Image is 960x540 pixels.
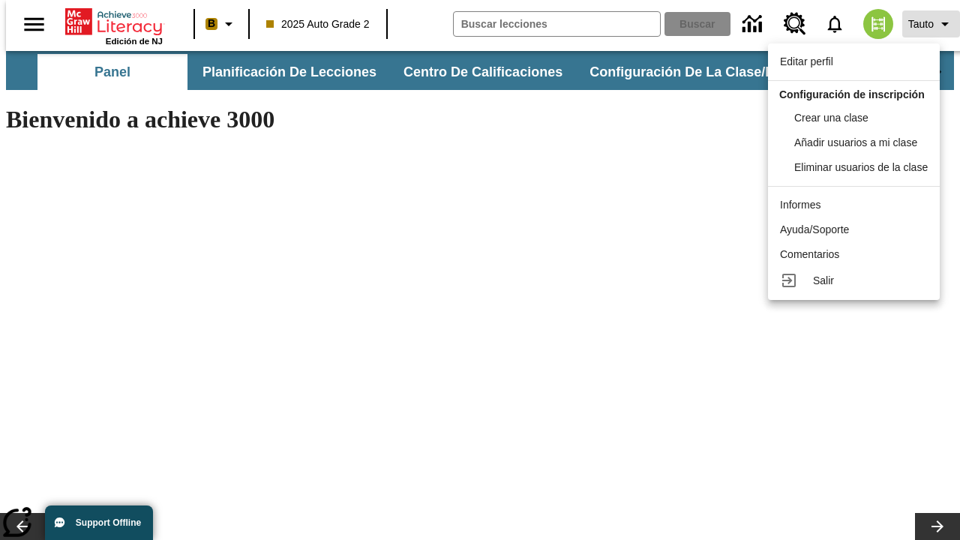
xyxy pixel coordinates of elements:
[780,223,849,235] span: Ayuda/Soporte
[6,12,219,25] body: Máximo 600 caracteres
[813,274,834,286] span: Salir
[794,136,917,148] span: Añadir usuarios a mi clase
[780,55,833,67] span: Editar perfil
[794,161,928,173] span: Eliminar usuarios de la clase
[779,88,925,100] span: Configuración de inscripción
[780,199,820,211] span: Informes
[780,248,839,260] span: Comentarios
[794,112,868,124] span: Crear una clase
